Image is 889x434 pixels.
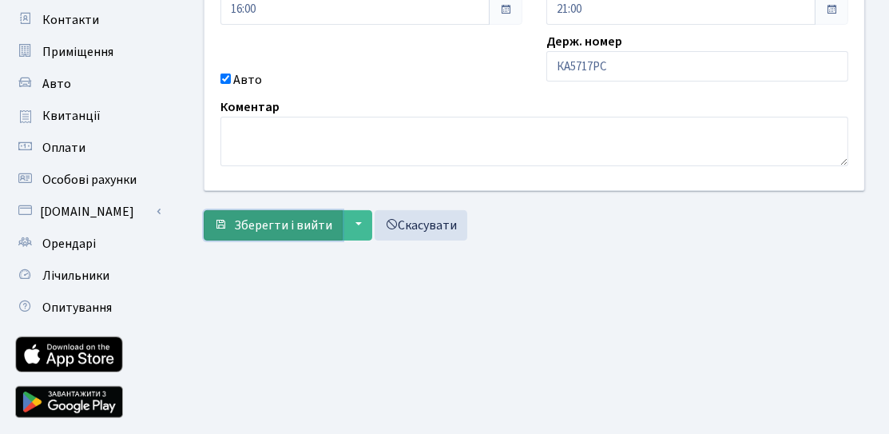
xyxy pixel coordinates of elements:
span: Зберегти і вийти [234,217,332,234]
a: Орендарі [8,228,168,260]
button: Зберегти і вийти [204,210,343,241]
a: [DOMAIN_NAME] [8,196,168,228]
a: Особові рахунки [8,164,168,196]
a: Приміщення [8,36,168,68]
span: Авто [42,75,71,93]
a: Лічильники [8,260,168,292]
label: Авто [233,70,262,90]
span: Лічильники [42,267,109,285]
span: Квитанції [42,107,101,125]
label: Держ. номер [546,32,622,51]
a: Квитанції [8,100,168,132]
a: Авто [8,68,168,100]
a: Опитування [8,292,168,324]
input: AA0001AA [546,51,848,82]
span: Оплати [42,139,85,157]
a: Оплати [8,132,168,164]
label: Коментар [220,98,280,117]
a: Скасувати [375,210,467,241]
span: Опитування [42,299,112,317]
span: Особові рахунки [42,171,137,189]
span: Орендарі [42,235,96,253]
span: Контакти [42,11,99,29]
a: Контакти [8,4,168,36]
span: Приміщення [42,43,113,61]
